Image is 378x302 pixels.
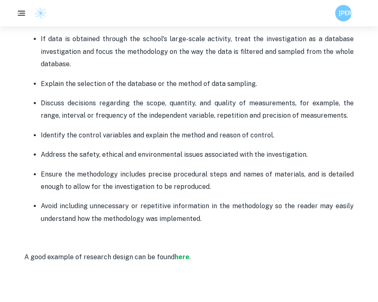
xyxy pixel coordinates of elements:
[41,149,354,161] p: Address the safety, ethical and environmental issues associated with the investigation.
[30,7,47,19] a: Clastify logo
[24,253,175,261] span: A good example of research design can be found
[41,200,354,225] p: Avoid including unnecessary or repetitive information in the methodology so the reader may easily...
[41,168,354,193] p: Ensure the methodology includes precise procedural steps and names of materials, and is detailed ...
[41,78,354,90] p: Explain the selection of the database or the method of data sampling.
[35,7,47,19] img: Clastify logo
[41,97,354,122] p: Discuss decisions regarding the scope, quantity, and quality of measurements, for example, the ra...
[335,5,352,21] button: [PERSON_NAME]
[339,9,348,18] h6: [PERSON_NAME]
[189,253,191,261] span: .
[41,33,354,70] p: If data is obtained through the school's large-scale activity, treat the investigation as a datab...
[175,253,189,261] a: here
[41,129,354,142] p: Identify the control variables and explain the method and reason of control.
